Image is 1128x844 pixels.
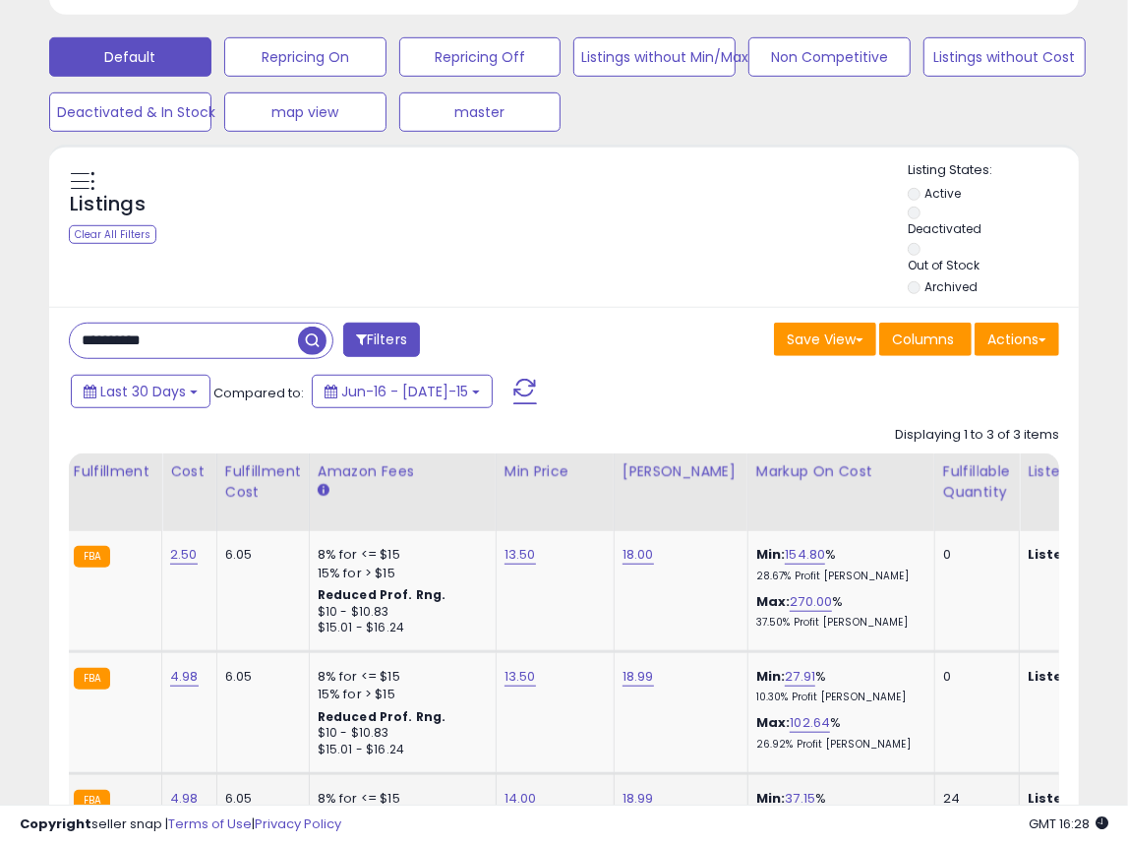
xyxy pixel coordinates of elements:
[756,592,791,611] b: Max:
[70,191,146,218] h5: Listings
[74,461,153,482] div: Fulfillment
[318,482,329,500] small: Amazon Fees.
[748,37,911,77] button: Non Competitive
[975,323,1059,356] button: Actions
[623,667,654,687] a: 18.99
[170,545,198,565] a: 2.50
[790,713,830,733] a: 102.64
[623,545,654,565] a: 18.00
[925,278,979,295] label: Archived
[943,668,1004,686] div: 0
[170,461,208,482] div: Cost
[213,384,304,402] span: Compared to:
[623,461,740,482] div: [PERSON_NAME]
[879,323,972,356] button: Columns
[790,592,832,612] a: 270.00
[785,545,825,565] a: 154.80
[318,668,481,686] div: 8% for <= $15
[774,323,876,356] button: Save View
[49,92,211,132] button: Deactivated & In Stock
[925,185,962,202] label: Active
[756,714,920,751] div: %
[74,546,110,568] small: FBA
[756,691,920,704] p: 10.30% Profit [PERSON_NAME]
[747,453,934,531] th: The percentage added to the cost of goods (COGS) that forms the calculator for Min & Max prices.
[756,616,920,630] p: 37.50% Profit [PERSON_NAME]
[318,620,481,636] div: $15.01 - $16.24
[341,382,468,401] span: Jun-16 - [DATE]-15
[69,225,156,244] div: Clear All Filters
[505,461,606,482] div: Min Price
[20,815,341,834] div: seller snap | |
[1028,667,1117,686] b: Listed Price:
[49,37,211,77] button: Default
[224,92,386,132] button: map view
[756,668,920,704] div: %
[399,37,562,77] button: Repricing Off
[224,37,386,77] button: Repricing On
[318,461,488,482] div: Amazon Fees
[756,461,926,482] div: Markup on Cost
[756,667,786,686] b: Min:
[318,565,481,582] div: 15% for > $15
[318,742,481,758] div: $15.01 - $16.24
[170,667,199,687] a: 4.98
[1028,545,1117,564] b: Listed Price:
[908,161,1079,180] p: Listing States:
[756,738,920,752] p: 26.92% Profit [PERSON_NAME]
[756,713,791,732] b: Max:
[168,814,252,833] a: Terms of Use
[1029,814,1108,833] span: 2025-08-15 16:28 GMT
[225,668,294,686] div: 6.05
[756,570,920,583] p: 28.67% Profit [PERSON_NAME]
[20,814,91,833] strong: Copyright
[318,708,446,725] b: Reduced Prof. Rng.
[943,546,1004,564] div: 0
[318,546,481,564] div: 8% for <= $15
[892,330,954,349] span: Columns
[318,686,481,703] div: 15% for > $15
[908,257,980,273] label: Out of Stock
[225,461,301,503] div: Fulfillment Cost
[225,546,294,564] div: 6.05
[318,725,481,742] div: $10 - $10.83
[923,37,1086,77] button: Listings without Cost
[343,323,420,357] button: Filters
[573,37,736,77] button: Listings without Min/Max
[756,545,786,564] b: Min:
[312,375,493,408] button: Jun-16 - [DATE]-15
[895,426,1059,445] div: Displaying 1 to 3 of 3 items
[71,375,210,408] button: Last 30 Days
[756,593,920,630] div: %
[756,546,920,582] div: %
[908,220,981,237] label: Deactivated
[943,461,1011,503] div: Fulfillable Quantity
[318,586,446,603] b: Reduced Prof. Rng.
[399,92,562,132] button: master
[255,814,341,833] a: Privacy Policy
[505,545,536,565] a: 13.50
[785,667,815,687] a: 27.91
[505,667,536,687] a: 13.50
[100,382,186,401] span: Last 30 Days
[74,668,110,690] small: FBA
[318,604,481,621] div: $10 - $10.83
